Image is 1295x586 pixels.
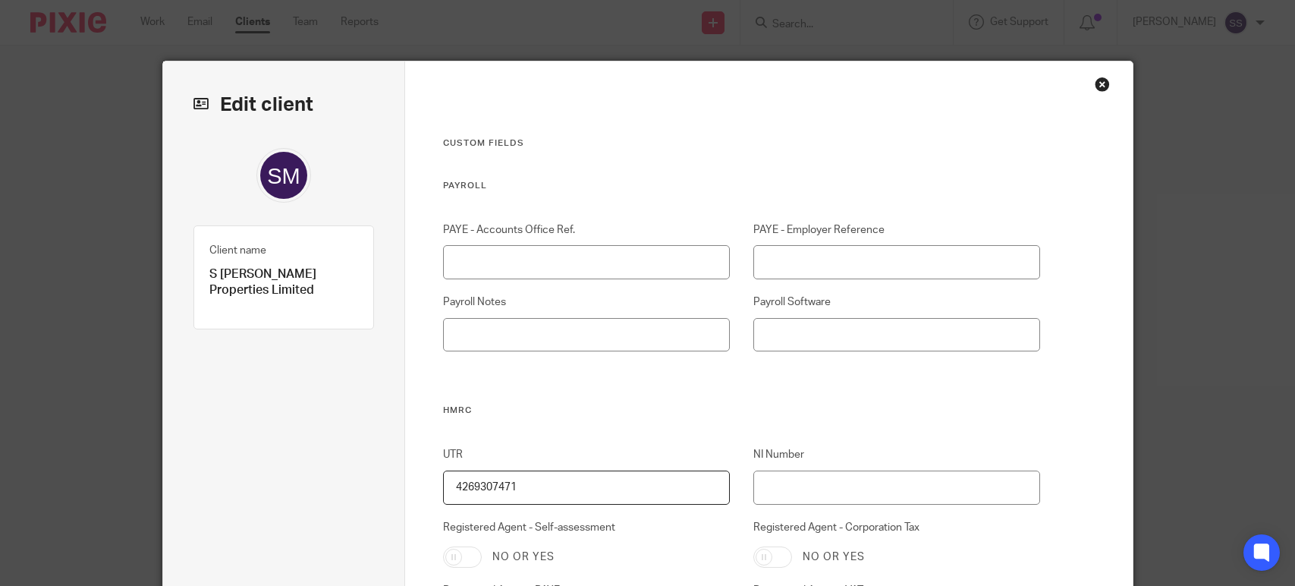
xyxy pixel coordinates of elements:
label: Payroll Software [753,295,1040,310]
label: No or yes [803,550,865,565]
h3: Custom fields [443,137,1040,150]
label: Client name [209,243,266,258]
label: Registered Agent - Self-assessment [443,520,730,535]
label: PAYE - Employer Reference [753,222,1040,238]
label: NI Number [753,447,1040,462]
label: No or yes [492,550,555,565]
h3: Payroll [443,180,1040,192]
img: svg%3E [256,148,311,203]
label: Registered Agent - Corporation Tax [753,520,1040,535]
label: Payroll Notes [443,295,730,310]
div: Close this dialog window [1095,77,1110,92]
label: PAYE - Accounts Office Ref. [443,222,730,238]
p: S [PERSON_NAME] Properties Limited [209,266,359,299]
h2: Edit client [193,92,375,118]
h3: HMRC [443,405,1040,417]
label: UTR [443,447,730,462]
